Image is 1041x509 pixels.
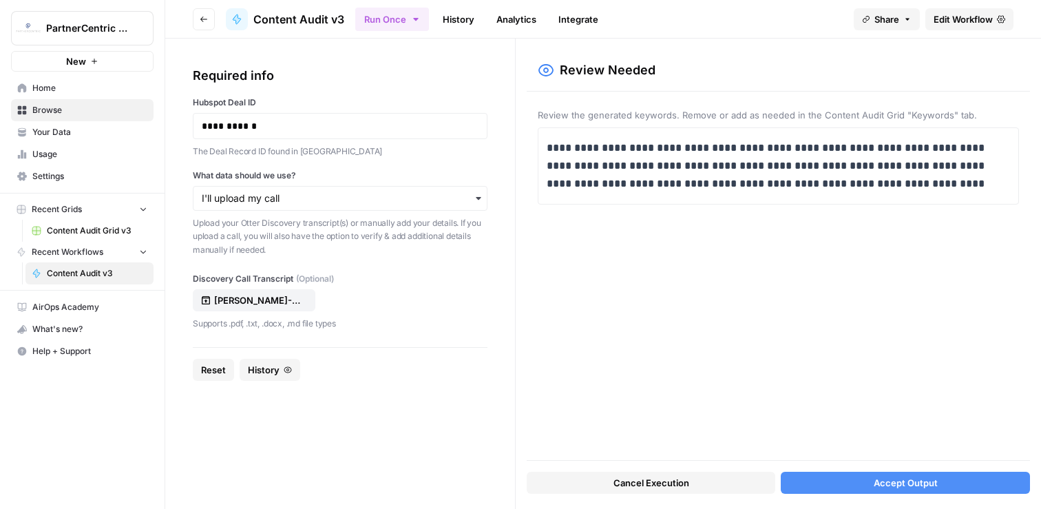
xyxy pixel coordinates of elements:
span: PartnerCentric Sales Tools [46,21,129,35]
a: History [434,8,483,30]
button: History [240,359,300,381]
button: What's new? [11,318,154,340]
span: Settings [32,170,147,183]
span: Your Data [32,126,147,138]
a: Content Audit v3 [25,262,154,284]
button: Help + Support [11,340,154,362]
a: AirOps Academy [11,296,154,318]
button: New [11,51,154,72]
span: Reset [201,363,226,377]
span: Review the generated keywords. Remove or add as needed in the Content Audit Grid "Keywords" tab. [538,108,1019,122]
span: (Optional) [296,273,334,285]
span: Browse [32,104,147,116]
div: What's new? [12,319,153,340]
span: Help + Support [32,345,147,357]
a: Content Audit v3 [226,8,344,30]
p: Supports .pdf, .txt, .docx, .md file types [193,317,487,331]
label: Hubspot Deal ID [193,96,487,109]
span: Content Audit Grid v3 [47,225,147,237]
p: Upload your Otter Discovery transcript(s) or manually add your details. If you upload a call, you... [193,216,487,257]
button: Accept Output [781,472,1030,494]
button: Reset [193,359,234,381]
input: I'll upload my call [202,191,479,205]
label: Discovery Call Transcript [193,273,487,285]
span: Recent Grids [32,203,82,216]
span: Home [32,82,147,94]
a: Browse [11,99,154,121]
a: Analytics [488,8,545,30]
span: Content Audit v3 [47,267,147,280]
label: What data should we use? [193,169,487,182]
button: Recent Workflows [11,242,154,262]
span: Usage [32,148,147,160]
button: [PERSON_NAME]-and-[PERSON_NAME]-a6e73cf7-98f7.docx [193,289,315,311]
button: Share [854,8,920,30]
button: Cancel Execution [527,472,776,494]
p: [PERSON_NAME]-and-[PERSON_NAME]-a6e73cf7-98f7.docx [214,293,302,307]
p: The Deal Record ID found in [GEOGRAPHIC_DATA] [193,145,487,158]
a: Your Data [11,121,154,143]
button: Workspace: PartnerCentric Sales Tools [11,11,154,45]
button: Recent Grids [11,199,154,220]
a: Content Audit Grid v3 [25,220,154,242]
span: AirOps Academy [32,301,147,313]
span: New [66,54,86,68]
h2: Review Needed [560,61,655,80]
a: Usage [11,143,154,165]
div: Required info [193,66,487,85]
img: PartnerCentric Sales Tools Logo [16,16,41,41]
span: Recent Workflows [32,246,103,258]
a: Settings [11,165,154,187]
span: Cancel Execution [613,476,689,490]
a: Integrate [550,8,607,30]
span: Accept Output [874,476,938,490]
span: Content Audit v3 [253,11,344,28]
span: Share [874,12,899,26]
span: History [248,363,280,377]
span: Edit Workflow [934,12,993,26]
a: Home [11,77,154,99]
a: Edit Workflow [925,8,1013,30]
button: Run Once [355,8,429,31]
